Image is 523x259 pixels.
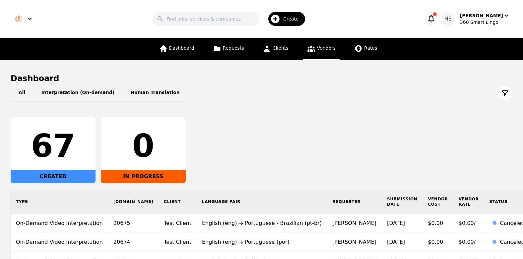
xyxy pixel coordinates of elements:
td: [PERSON_NAME] [327,233,382,252]
button: All [11,84,33,102]
button: Interpretation (On-demand) [33,84,122,102]
span: Rates [364,45,377,51]
th: Type [11,190,108,214]
input: Find jobs, services & companies [153,12,259,26]
img: Logo [13,14,24,24]
a: Requests [209,38,248,60]
th: Submission Date [382,190,423,214]
span: $0.00/ [459,220,476,226]
td: 20674 [108,233,159,252]
div: English (eng) Portuguese (por) [202,238,322,246]
h1: Dashboard [11,73,512,84]
span: HE [444,15,452,23]
th: Requester [327,190,382,214]
div: 0 [106,130,180,162]
a: Clients [259,38,293,60]
th: [DOMAIN_NAME] [108,190,159,214]
th: Language Pair [197,190,327,214]
div: 67 [16,130,90,162]
button: Filter [498,86,512,100]
td: [PERSON_NAME] [327,214,382,233]
div: CREATED [11,170,96,183]
td: Test Client [159,233,197,252]
td: $0.00 [423,233,453,252]
button: Human Translation [122,84,188,102]
a: Vendors [303,38,340,60]
a: Dashboard [155,38,198,60]
span: Vendors [317,45,336,51]
span: Requests [223,45,244,51]
td: On-Demand Video Interpretation [11,233,108,252]
span: Dashboard [169,45,194,51]
div: IN PROGRESS [101,170,186,183]
span: $0.00/ [459,239,476,245]
button: HE[PERSON_NAME]360 Smart Lingo [441,12,510,26]
span: Create [283,16,303,22]
div: English (eng) Portuguese - Brazilian (pt-br) [202,219,322,227]
th: Client [159,190,197,214]
div: [PERSON_NAME] [460,12,503,19]
time: [DATE] [387,220,405,226]
td: $0.00 [423,214,453,233]
span: Clients [273,45,289,51]
td: Test Client [159,214,197,233]
time: [DATE] [387,239,405,245]
div: 360 Smart Lingo [460,19,510,26]
a: Rates [350,38,381,60]
td: On-Demand Video Interpretation [11,214,108,233]
button: Create [259,9,309,28]
td: 20675 [108,214,159,233]
th: Vendor Cost [423,190,453,214]
th: Vendor Rate [453,190,484,214]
